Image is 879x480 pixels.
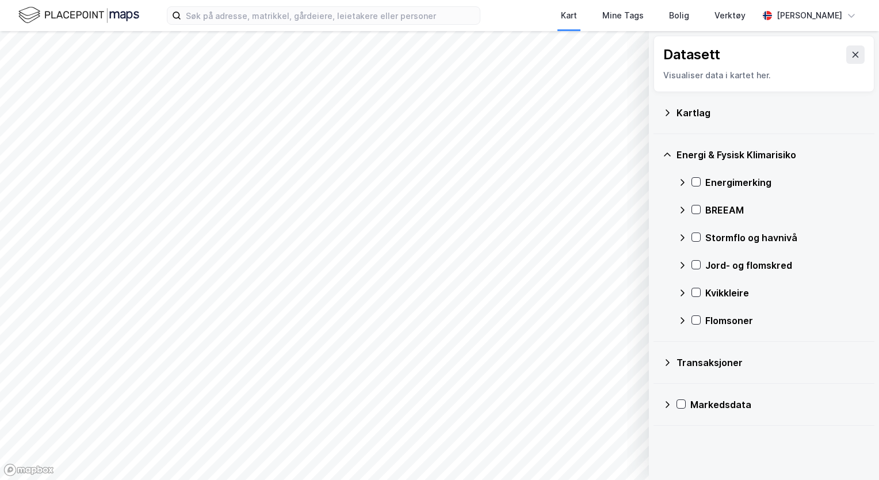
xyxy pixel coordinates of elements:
[3,463,54,477] a: Mapbox homepage
[821,425,879,480] iframe: Chat Widget
[677,148,865,162] div: Energi & Fysisk Klimarisiko
[181,7,480,24] input: Søk på adresse, matrikkel, gårdeiere, leietakere eller personer
[777,9,842,22] div: [PERSON_NAME]
[677,106,865,120] div: Kartlag
[705,314,865,327] div: Flomsoner
[705,203,865,217] div: BREEAM
[714,9,746,22] div: Verktøy
[690,398,865,412] div: Markedsdata
[602,9,644,22] div: Mine Tags
[677,356,865,369] div: Transaksjoner
[705,176,865,189] div: Energimerking
[705,286,865,300] div: Kvikkleire
[705,231,865,245] div: Stormflo og havnivå
[561,9,577,22] div: Kart
[663,68,865,82] div: Visualiser data i kartet her.
[669,9,689,22] div: Bolig
[705,258,865,272] div: Jord- og flomskred
[18,5,139,25] img: logo.f888ab2527a4732fd821a326f86c7f29.svg
[821,425,879,480] div: Kontrollprogram for chat
[663,45,720,64] div: Datasett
